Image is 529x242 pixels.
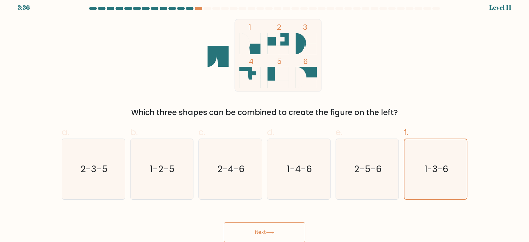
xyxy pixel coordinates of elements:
[489,3,511,12] div: Level 11
[217,163,244,175] text: 2-4-6
[404,126,408,138] span: f.
[424,163,448,175] text: 1-3-6
[287,163,312,175] text: 1-4-6
[198,126,205,138] span: c.
[18,3,30,12] div: 3:36
[277,22,281,32] tspan: 2
[303,22,307,32] tspan: 3
[62,126,69,138] span: a.
[130,126,138,138] span: b.
[249,22,251,32] tspan: 1
[267,126,275,138] span: d.
[354,163,382,175] text: 2-5-6
[65,107,464,118] div: Which three shapes can be combined to create the figure on the left?
[277,56,282,66] tspan: 5
[249,56,254,66] tspan: 4
[80,163,108,175] text: 2-3-5
[150,163,175,175] text: 1-2-5
[336,126,342,138] span: e.
[303,56,308,66] tspan: 6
